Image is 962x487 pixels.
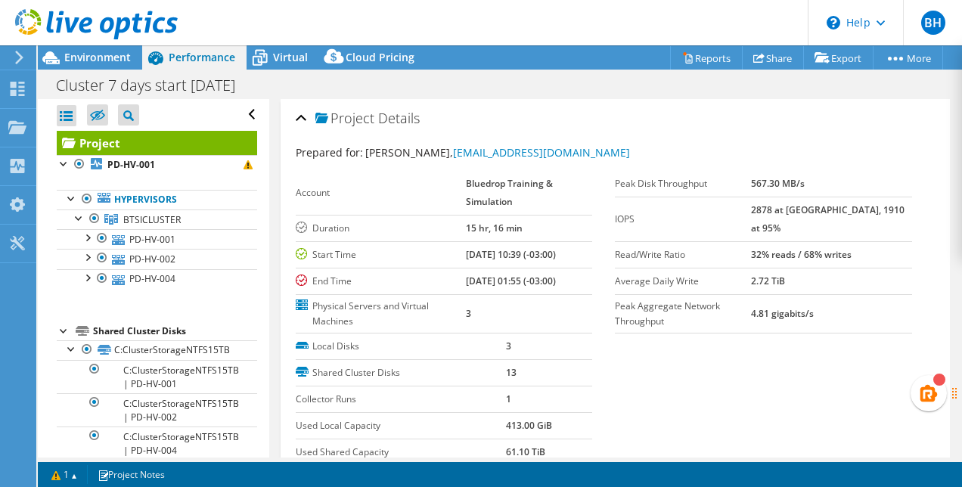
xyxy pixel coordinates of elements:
[123,213,181,226] span: BTSICLUSTER
[506,419,552,432] b: 413.00 GiB
[466,275,556,287] b: [DATE] 01:55 (-03:00)
[466,248,556,261] b: [DATE] 10:39 (-03:00)
[57,360,257,393] a: C:ClusterStorageNTFS15TB | PD-HV-001
[296,185,467,200] label: Account
[296,392,506,407] label: Collector Runs
[41,465,88,484] a: 1
[466,222,523,234] b: 15 hr, 16 min
[57,190,257,209] a: Hypervisors
[273,50,308,64] span: Virtual
[615,299,750,329] label: Peak Aggregate Network Throughput
[57,229,257,249] a: PD-HV-001
[296,299,467,329] label: Physical Servers and Virtual Machines
[803,46,874,70] a: Export
[346,50,414,64] span: Cloud Pricing
[57,155,257,175] a: PD-HV-001
[296,247,467,262] label: Start Time
[615,212,750,227] label: IOPS
[296,274,467,289] label: End Time
[751,203,905,234] b: 2878 at [GEOGRAPHIC_DATA], 1910 at 95%
[615,247,750,262] label: Read/Write Ratio
[315,111,374,126] span: Project
[57,427,257,460] a: C:ClusterStorageNTFS15TB | PD-HV-004
[921,11,945,35] span: BH
[466,177,553,208] b: Bluedrop Training & Simulation
[827,16,840,29] svg: \n
[751,307,814,320] b: 4.81 gigabits/s
[751,177,805,190] b: 567.30 MB/s
[93,322,257,340] div: Shared Cluster Disks
[57,131,257,155] a: Project
[57,249,257,268] a: PD-HV-002
[64,50,131,64] span: Environment
[751,275,785,287] b: 2.72 TiB
[296,445,506,460] label: Used Shared Capacity
[506,445,545,458] b: 61.10 TiB
[751,248,852,261] b: 32% reads / 68% writes
[57,209,257,229] a: BTSICLUSTER
[466,307,471,320] b: 3
[506,340,511,352] b: 3
[87,465,175,484] a: Project Notes
[453,145,630,160] a: [EMAIL_ADDRESS][DOMAIN_NAME]
[296,221,467,236] label: Duration
[296,145,363,160] label: Prepared for:
[506,366,517,379] b: 13
[49,77,259,94] h1: Cluster 7 days start [DATE]
[296,365,506,380] label: Shared Cluster Disks
[296,339,506,354] label: Local Disks
[57,269,257,289] a: PD-HV-004
[615,176,750,191] label: Peak Disk Throughput
[615,274,750,289] label: Average Daily Write
[57,393,257,427] a: C:ClusterStorageNTFS15TB | PD-HV-002
[57,340,257,360] a: C:ClusterStorageNTFS15TB
[742,46,804,70] a: Share
[296,418,506,433] label: Used Local Capacity
[670,46,743,70] a: Reports
[107,158,155,171] b: PD-HV-001
[365,145,630,160] span: [PERSON_NAME],
[378,109,420,127] span: Details
[873,46,943,70] a: More
[169,50,235,64] span: Performance
[506,392,511,405] b: 1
